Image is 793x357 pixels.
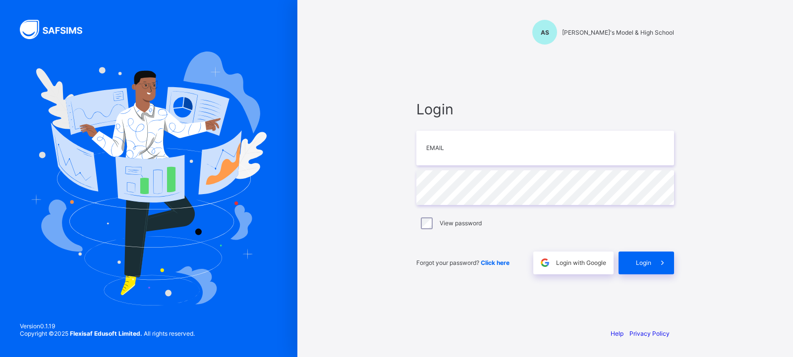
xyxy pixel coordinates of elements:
span: AS [541,29,549,36]
img: Hero Image [31,51,267,305]
strong: Flexisaf Edusoft Limited. [70,330,142,337]
span: Forgot your password? [416,259,510,266]
span: Version 0.1.19 [20,322,195,330]
span: [PERSON_NAME]'s Model & High School [562,29,674,36]
span: Login [416,101,674,118]
label: View password [440,219,482,227]
span: Login [636,259,651,266]
span: Login with Google [556,259,606,266]
img: SAFSIMS Logo [20,20,94,39]
a: Click here [481,259,510,266]
a: Help [611,330,623,337]
img: google.396cfc9801f0270233282035f929180a.svg [539,257,551,268]
span: Copyright © 2025 All rights reserved. [20,330,195,337]
a: Privacy Policy [629,330,670,337]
